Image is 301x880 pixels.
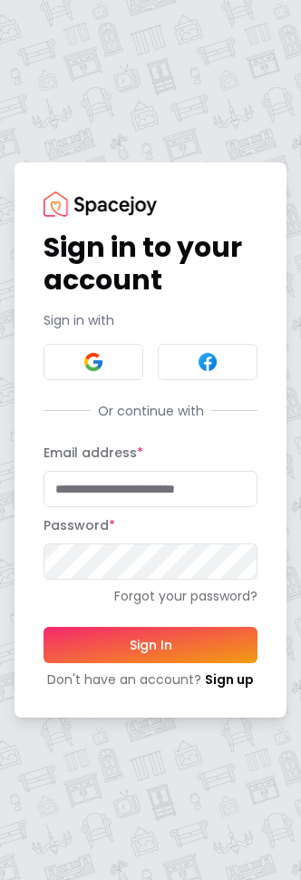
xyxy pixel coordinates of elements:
img: Spacejoy Logo [44,191,157,216]
a: Sign up [205,670,254,689]
label: Password [44,516,115,534]
img: Google signin [83,351,104,373]
img: Facebook signin [197,351,218,373]
p: Sign in with [44,311,257,329]
div: Don't have an account? [44,670,257,689]
a: Forgot your password? [44,587,257,605]
button: Sign In [44,627,257,663]
h1: Sign in to your account [44,231,257,297]
label: Email address [44,444,143,462]
span: Or continue with [91,402,211,420]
